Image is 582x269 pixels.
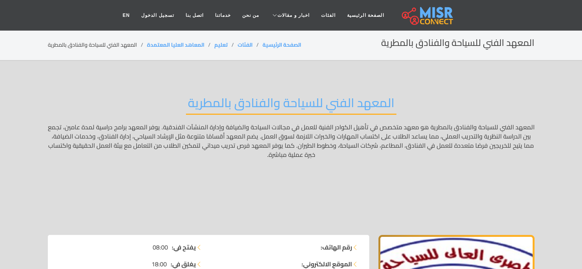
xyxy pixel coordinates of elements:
[341,8,390,23] a: الصفحة الرئيسية
[214,40,228,50] a: تعليم
[48,122,535,223] p: المعهد الفني للسياحة والفنادق بالمطرية هو معهد متخصص في تأهيل الكوادر الفنية للعمل في مجالات السي...
[265,8,315,23] a: اخبار و مقالات
[402,6,453,25] img: main.misr_connect
[262,40,301,50] a: الصفحة الرئيسية
[135,8,179,23] a: تسجيل الدخول
[321,243,352,252] strong: رقم الهاتف:
[147,40,204,50] a: المعاهد العليا المعتمدة
[48,41,147,49] li: المعهد الفني للسياحة والفنادق بالمطرية
[180,8,209,23] a: اتصل بنا
[236,8,265,23] a: من نحن
[171,259,196,269] strong: يغلق في:
[117,8,136,23] a: EN
[153,243,168,252] span: 08:00
[238,40,253,50] a: الفئات
[172,243,196,252] strong: يفتح في:
[277,12,310,19] span: اخبار و مقالات
[209,8,236,23] a: خدماتنا
[381,37,535,49] h2: المعهد الفني للسياحة والفنادق بالمطرية
[315,8,341,23] a: الفئات
[152,259,167,269] span: 18:00
[302,259,352,269] strong: الموقع الالكتروني:
[186,95,396,115] h2: المعهد الفني للسياحة والفنادق بالمطرية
